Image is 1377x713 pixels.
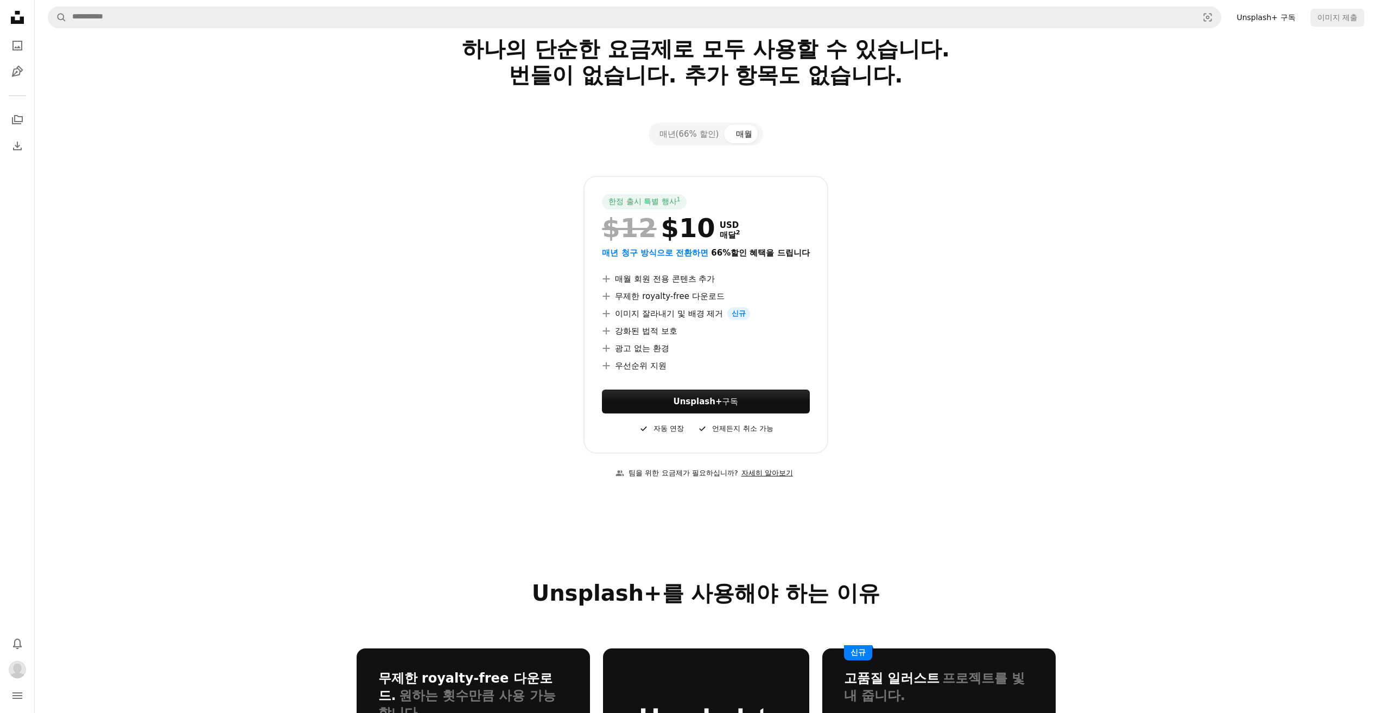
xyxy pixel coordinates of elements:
span: $12 [602,214,656,242]
h3: 고품질 일러스트 [844,671,940,686]
h2: 하나의 단순한 요금제로 모두 사용할 수 있습니다. 번들이 없습니다. 추가 항목도 없습니다. [357,36,1056,114]
img: 사용자 HYELIN AN의 아바타 [9,661,26,678]
div: 한정 출시 특별 행사 [602,194,687,209]
button: 매년(66% 할인) [651,125,728,143]
span: 신규 [844,645,872,660]
sup: 1 [677,196,681,202]
a: 홈 — Unsplash [7,7,28,30]
span: 매년 청구 방식으로 전환하면 [602,248,708,258]
div: $10 [602,214,715,242]
div: 자동 연장 [638,422,684,435]
sup: 2 [736,229,740,236]
a: 자세히 알아보기 [738,464,796,482]
li: 강화된 법적 보호 [602,324,809,338]
span: 신규 [727,307,750,320]
a: Unsplash+구독 [602,390,809,413]
li: 이미지 잘라내기 및 배경 제거 [602,307,809,320]
button: Unsplash 검색 [48,7,67,28]
h3: 무제한 royalty-free 다운로드. [378,671,553,703]
button: 이미지 제출 [1311,9,1364,26]
a: 컬렉션 [7,109,28,131]
a: 일러스트 [7,61,28,82]
button: 메뉴 [7,685,28,706]
a: Unsplash+ 구독 [1230,9,1302,26]
button: 매월 [727,125,761,143]
span: 프로젝트를 빛내 줍니다. [844,671,1025,703]
span: 매달 [720,230,740,240]
a: 다운로드 내역 [7,135,28,157]
form: 사이트 전체에서 이미지 찾기 [48,7,1221,28]
div: 언제든지 취소 가능 [697,422,773,435]
div: 팀을 위한 요금제가 필요하십니까? [615,468,738,479]
li: 우선순위 지원 [602,359,809,372]
span: USD [720,220,740,230]
button: 알림 [7,633,28,654]
a: 2 [734,230,743,240]
h2: Unsplash+를 사용해야 하는 이유 [357,580,1056,606]
button: 시각적 검색 [1195,7,1221,28]
button: 매년 청구 방식으로 전환하면 66%할인 혜택을 드립니다 [602,246,809,259]
li: 광고 없는 환경 [602,342,809,355]
li: 매월 회원 전용 콘텐츠 추가 [602,272,809,285]
button: 프로필 [7,659,28,680]
strong: Unsplash+ [674,397,722,406]
a: 사진 [7,35,28,56]
li: 무제한 royalty-free 다운로드 [602,290,809,303]
a: 1 [675,196,683,207]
